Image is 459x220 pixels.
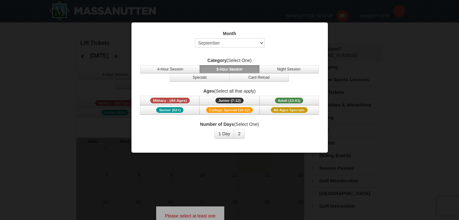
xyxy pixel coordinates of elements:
[139,57,320,64] label: (Select One)
[140,65,200,73] button: 4-Hour Session
[200,96,259,105] button: Junior (7-12)
[223,31,236,36] strong: Month
[271,107,308,113] span: All Ages Specials
[200,122,234,127] strong: Number of Days
[139,121,320,127] label: (Select One)
[215,98,244,103] span: Junior (7-12)
[259,96,319,105] button: Adult (13-61)
[139,88,320,94] label: (Select all that apply)
[140,96,200,105] button: Military - (All Ages)
[200,105,259,115] button: College Special (18-22)
[207,58,227,63] strong: Category
[259,65,319,73] button: Night Session
[203,89,214,94] strong: Ages
[140,105,200,115] button: Senior (62+)
[229,73,289,82] button: Card Reload
[150,98,190,103] span: Military - (All Ages)
[200,65,259,73] button: 8-Hour Session
[170,73,229,82] button: Specials
[206,107,253,113] span: College Special (18-22)
[275,98,303,103] span: Adult (13-61)
[234,129,245,138] button: 2
[156,107,183,113] span: Senior (62+)
[259,105,319,115] button: All Ages Specials
[214,129,234,138] button: 1 Day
